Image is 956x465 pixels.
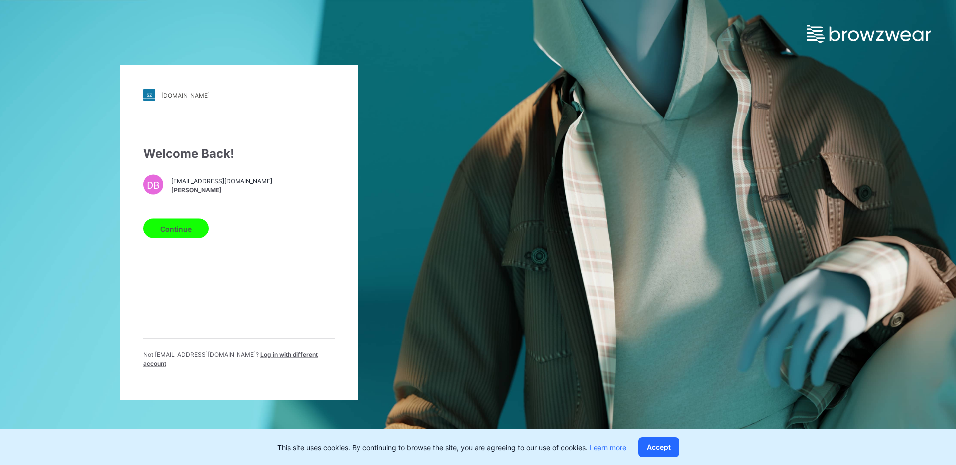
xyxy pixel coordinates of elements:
[143,350,335,368] p: Not [EMAIL_ADDRESS][DOMAIN_NAME] ?
[807,25,931,43] img: browzwear-logo.e42bd6dac1945053ebaf764b6aa21510.svg
[143,219,209,238] button: Continue
[143,175,163,195] div: DB
[143,89,155,101] img: stylezone-logo.562084cfcfab977791bfbf7441f1a819.svg
[638,437,679,457] button: Accept
[590,443,626,452] a: Learn more
[277,442,626,453] p: This site uses cookies. By continuing to browse the site, you are agreeing to our use of cookies.
[143,89,335,101] a: [DOMAIN_NAME]
[161,91,210,99] div: [DOMAIN_NAME]
[143,145,335,163] div: Welcome Back!
[171,185,272,194] span: [PERSON_NAME]
[171,176,272,185] span: [EMAIL_ADDRESS][DOMAIN_NAME]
